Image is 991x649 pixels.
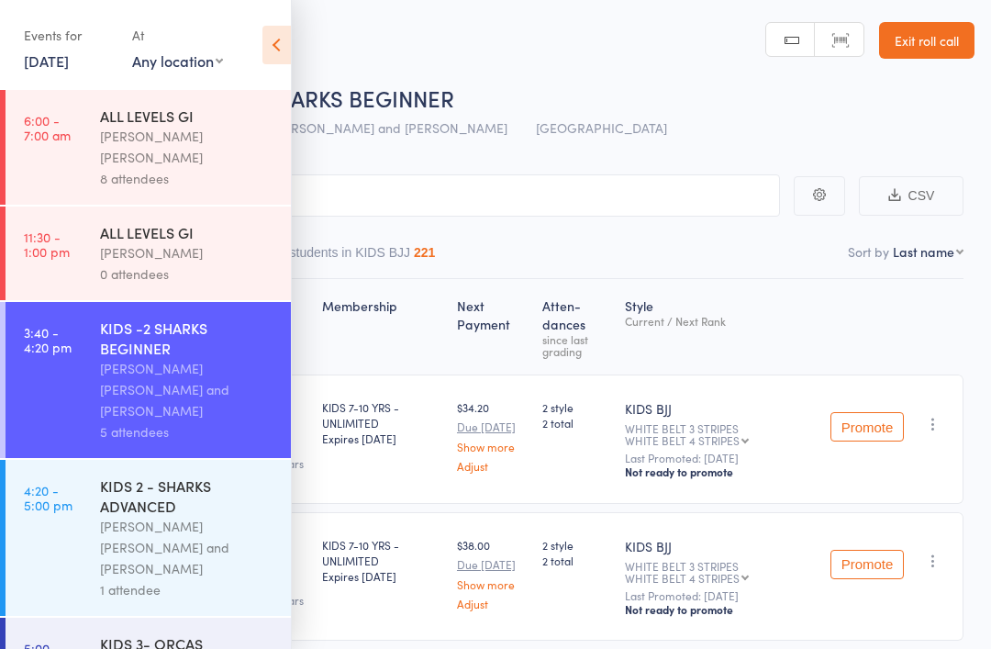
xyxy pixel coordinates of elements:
div: WHITE BELT 4 STRIPES [625,434,740,446]
div: Not ready to promote [625,464,816,479]
a: 4:20 -5:00 pmKIDS 2 - SHARKS ADVANCED[PERSON_NAME] [PERSON_NAME] and [PERSON_NAME]1 attendee [6,460,291,616]
div: Last name [893,242,954,261]
button: CSV [859,176,963,216]
div: 1 attendee [100,579,275,600]
a: Show more [457,441,528,453]
div: WHITE BELT 3 STRIPES [625,560,816,584]
button: Promote [830,550,904,579]
small: Last Promoted: [DATE] [625,589,816,602]
div: 5 attendees [100,421,275,442]
a: Adjust [457,460,528,472]
div: Style [618,287,823,366]
div: WHITE BELT 3 STRIPES [625,422,816,446]
span: [PERSON_NAME] [PERSON_NAME] and [PERSON_NAME] [165,118,507,137]
div: Membership [315,287,450,366]
small: Due [DATE] [457,420,528,433]
a: Adjust [457,598,528,610]
time: 6:00 - 7:00 am [24,113,71,142]
a: Show more [457,578,528,590]
a: 3:40 -4:20 pmKIDS -2 SHARKS BEGINNER[PERSON_NAME] [PERSON_NAME] and [PERSON_NAME]5 attendees [6,302,291,458]
div: 221 [414,245,435,260]
div: ALL LEVELS GI [100,222,275,242]
div: KIDS -2 SHARKS BEGINNER [100,318,275,358]
div: KIDS BJJ [625,399,816,418]
div: [PERSON_NAME] [PERSON_NAME] [100,126,275,168]
div: Any location [132,50,223,71]
span: 2 style [542,399,611,415]
button: Other students in KIDS BJJ221 [254,236,436,278]
span: 2 total [542,415,611,431]
div: At [132,20,223,50]
div: KIDS 7-10 YRS - UNLIMITED [322,399,442,446]
button: Promote [830,412,904,442]
label: Sort by [848,242,889,261]
div: Expires [DATE] [322,431,442,446]
div: Not ready to promote [625,602,816,617]
a: 11:30 -1:00 pmALL LEVELS GI[PERSON_NAME]0 attendees [6,207,291,300]
div: [PERSON_NAME] [PERSON_NAME] and [PERSON_NAME] [100,358,275,421]
span: 2 style [542,537,611,553]
div: since last grading [542,333,611,357]
div: Next Payment [450,287,535,366]
div: $38.00 [457,537,528,610]
div: [PERSON_NAME] [100,242,275,263]
div: KIDS 7-10 YRS - UNLIMITED [322,537,442,584]
div: $34.20 [457,399,528,472]
div: ALL LEVELS GI [100,106,275,126]
div: KIDS 2 - SHARKS ADVANCED [100,476,275,516]
div: Atten­dances [535,287,618,366]
div: Current / Next Rank [625,315,816,327]
time: 11:30 - 1:00 pm [24,229,70,259]
time: 3:40 - 4:20 pm [24,325,72,354]
span: KIDS -2 SHARKS BEGINNER [182,83,454,113]
div: [PERSON_NAME] [PERSON_NAME] and [PERSON_NAME] [100,516,275,579]
span: 2 total [542,553,611,568]
a: 6:00 -7:00 amALL LEVELS GI[PERSON_NAME] [PERSON_NAME]8 attendees [6,90,291,205]
small: Last Promoted: [DATE] [625,452,816,464]
div: 0 attendees [100,263,275,285]
span: [GEOGRAPHIC_DATA] [536,118,667,137]
div: Events for [24,20,114,50]
div: 8 attendees [100,168,275,189]
input: Search by name [28,174,780,217]
div: KIDS BJJ [625,537,816,555]
a: [DATE] [24,50,69,71]
a: Exit roll call [879,22,974,59]
small: Due [DATE] [457,558,528,571]
div: Expires [DATE] [322,568,442,584]
div: WHITE BELT 4 STRIPES [625,572,740,584]
time: 4:20 - 5:00 pm [24,483,72,512]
